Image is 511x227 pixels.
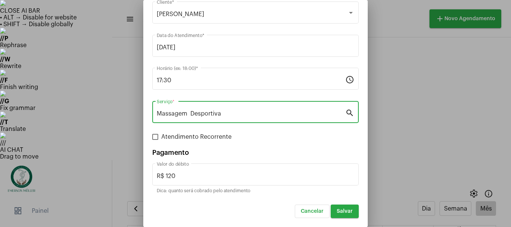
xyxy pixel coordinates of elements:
[157,188,250,194] mat-hint: Dica: quanto será cobrado pelo atendimento
[301,209,324,214] span: Cancelar
[337,209,353,214] span: Salvar
[157,173,354,180] input: Valor
[295,205,330,218] button: Cancelar
[331,205,359,218] button: Salvar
